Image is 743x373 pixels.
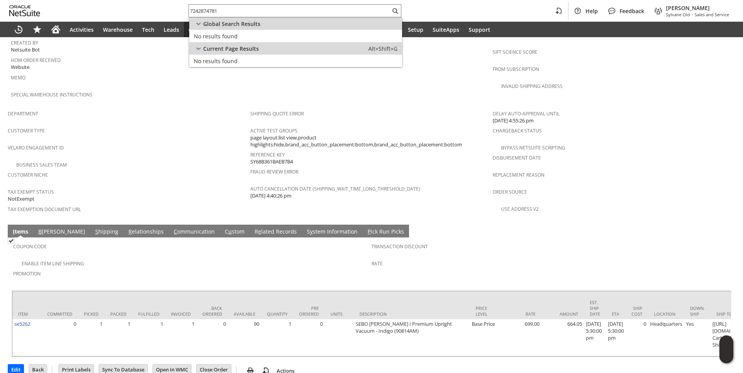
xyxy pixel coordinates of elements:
a: Promotion [13,270,41,277]
svg: Recent Records [14,25,23,34]
a: Communication [172,228,217,236]
div: Fulfilled [138,311,159,317]
span: page layout:list view,product highlights:hide,brand_acc_button_placement:bottom,brand_acc_button_... [250,134,489,148]
a: Use Address V2 [501,206,539,212]
a: No results found [189,30,402,42]
td: 1 [132,319,165,356]
a: Tax Exemption Document URL [8,206,81,213]
span: Alt+Shift+G [368,45,397,52]
td: 0 [293,319,325,356]
td: SEBO [PERSON_NAME] I Premium Upright Vacuum - Indigo (90814AM) [354,319,470,356]
td: 1 [261,319,293,356]
span: [DATE] 4:40:26 pm [250,192,291,199]
span: NotExempt [8,195,34,203]
div: Shortcuts [28,22,46,37]
span: u [228,228,232,235]
a: System Information [305,228,360,236]
div: Back Ordered [202,305,222,317]
td: [DATE] 5:30:00 pm [584,319,606,356]
span: Leads [164,26,179,33]
span: Help [585,7,598,15]
a: Items [11,228,30,236]
span: Setup [408,26,423,33]
a: Shipping Quote Error [250,110,304,117]
div: Est. Ship Date [590,299,600,317]
div: Invoiced [171,311,191,317]
img: Checked [8,237,14,244]
td: 664.05 [541,319,584,356]
a: Sift Science Score [493,49,538,55]
span: Oracle Guided Learning Widget. To move around, please hold and drag [719,350,733,364]
td: [DATE] 5:30:00 pm [606,319,626,356]
td: 1 [165,319,197,356]
a: Reference Key [250,151,285,158]
span: I [13,228,15,235]
span: R [128,228,132,235]
span: No results found [194,57,238,65]
span: Netsuite Bot [11,46,40,53]
span: SuiteApps [433,26,459,33]
div: Available [234,311,255,317]
span: [DATE] 4:55:26 pm [493,117,534,124]
a: From Subscription [493,66,539,72]
span: [PERSON_NAME] [666,4,729,12]
a: Created By [11,40,38,46]
a: Rate [371,260,383,267]
span: S [95,228,98,235]
svg: logo [9,5,40,16]
div: Down. Ship [690,305,705,317]
a: se5262 [14,320,30,327]
a: Chargeback Status [493,127,542,134]
span: Sales and Service [695,12,729,17]
a: Leads [159,22,184,37]
span: Website [11,64,29,71]
a: Velaro Engagement ID [8,144,64,151]
svg: Shortcuts [33,25,42,34]
span: y [310,228,313,235]
td: Yes [684,319,710,356]
div: Item [18,311,36,317]
a: Memo [11,74,26,81]
a: Active Test Groups [250,127,298,134]
span: Tech [142,26,154,33]
span: - [692,12,693,17]
td: 0 [197,319,228,356]
span: Feedback [620,7,644,15]
a: Tax Exempt Status [8,189,54,195]
a: Setup [403,22,428,37]
iframe: Click here to launch Oracle Guided Learning Help Panel [719,335,733,363]
td: 90 [228,319,261,356]
a: Transaction Discount [371,243,428,250]
div: Pre Ordered [299,305,319,317]
a: Warehouse [98,22,137,37]
a: Replacement reason [493,172,544,178]
td: 0 [41,319,78,356]
div: Price Level [476,305,493,317]
a: Opportunities [184,22,231,37]
div: Committed [47,311,72,317]
a: Delay Auto-Approval Until [493,110,560,117]
input: Search [189,6,390,15]
span: e [258,228,261,235]
a: SuiteApps [428,22,464,37]
span: Global Search Results [203,20,260,28]
svg: Search [390,6,400,15]
a: Recent Records [9,22,28,37]
td: 1 [104,319,132,356]
div: Units [330,311,348,317]
div: Description [360,311,464,317]
a: Invalid Shipping Address [501,83,563,89]
a: Tech [137,22,159,37]
a: Disbursement Date [493,155,541,161]
a: Enable Item Line Shipping [22,260,84,267]
a: Coupon Code [13,243,47,250]
a: Department [8,110,38,117]
div: Amount [547,311,578,317]
a: Customer Type [8,127,45,134]
span: SY68B361BAEB7B4 [250,158,293,165]
span: Warehouse [103,26,133,33]
a: Activities [65,22,98,37]
a: Auto Cancellation Date (shipping_wait_time_long_threshold_date) [250,186,420,192]
td: 1 [78,319,104,356]
a: Related Records [253,228,299,236]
